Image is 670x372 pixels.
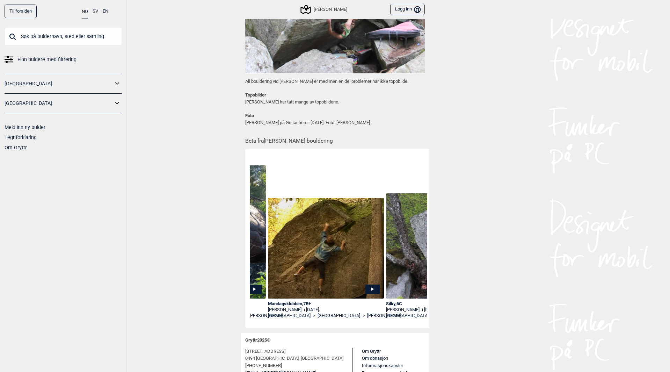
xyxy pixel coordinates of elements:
span: [STREET_ADDRESS] [245,348,285,355]
button: EN [103,5,108,18]
a: [GEOGRAPHIC_DATA] [386,313,429,319]
span: [PHONE_NUMBER] [245,362,282,370]
a: Tegnforklaring [5,135,37,140]
button: Logg inn [390,4,425,15]
input: Søk på buldernavn, sted eller samling [5,27,122,45]
p: All bouldering vid [PERSON_NAME] er med men en del problemer har ikke topobilde. [245,78,425,85]
span: > [363,313,365,319]
a: Om donasjon [362,356,388,361]
span: > [313,313,315,319]
a: Informasjonskapsler [362,363,403,368]
div: [PERSON_NAME] - [268,307,384,313]
div: [PERSON_NAME] [301,5,347,14]
a: Til forsiden [5,5,37,18]
p: [PERSON_NAME] på Guitar hero i [DATE]. Foto: [PERSON_NAME] [245,112,425,126]
div: Silky , 6C [386,301,502,307]
a: [GEOGRAPHIC_DATA] [5,79,113,89]
a: [GEOGRAPHIC_DATA] [268,313,311,319]
a: Om Gryttr [5,145,27,150]
img: Carl Erik pa Mandagsklubben [268,198,384,299]
div: [PERSON_NAME] - [386,307,502,313]
p: [PERSON_NAME] har tatt mange av topobildene. [245,92,425,105]
a: [GEOGRAPHIC_DATA] [5,98,113,108]
p: i [DATE]. [422,307,438,312]
button: NO [82,5,88,19]
strong: Foto [245,113,254,118]
span: 0494 [GEOGRAPHIC_DATA], [GEOGRAPHIC_DATA] [245,355,343,362]
a: Finn buldere med filtrering [5,55,122,65]
span: i [DATE]. [304,307,320,312]
a: Om Gryttr [362,349,381,354]
a: [PERSON_NAME] [367,313,401,319]
button: SV [93,5,98,18]
a: [PERSON_NAME] [249,313,283,319]
strong: Topobilder [245,92,266,98]
a: Meld inn ny bulder [5,124,45,130]
a: [GEOGRAPHIC_DATA] [318,313,360,319]
div: Mandagsklubben , 7B+ [268,301,384,307]
img: Kjetil pa Silky [386,193,502,299]
div: Gryttr 2025 © [245,333,425,348]
h1: Beta fra [PERSON_NAME] bouldering [245,133,425,145]
span: Finn buldere med filtrering [17,55,77,65]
